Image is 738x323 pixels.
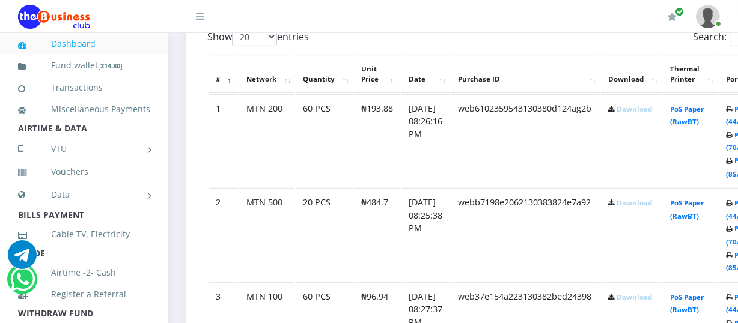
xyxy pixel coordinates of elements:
[675,7,684,16] span: Renew/Upgrade Subscription
[209,56,238,93] th: #: activate to sort column descending
[296,188,353,281] td: 20 PCS
[18,280,150,308] a: Register a Referral
[239,94,294,187] td: MTN 200
[18,134,150,164] a: VTU
[98,61,123,70] small: [ ]
[18,259,150,286] a: Airtime -2- Cash
[354,94,400,187] td: ₦193.88
[100,61,120,70] b: 214.80
[451,94,600,187] td: web6102359543130380d124ag2b
[354,188,400,281] td: ₦484.7
[18,220,150,248] a: Cable TV, Electricity
[18,52,150,80] a: Fund wallet[214.80]
[401,188,450,281] td: [DATE] 08:25:38 PM
[668,12,677,22] i: Renew/Upgrade Subscription
[670,198,704,220] a: PoS Paper (RawBT)
[18,30,150,58] a: Dashboard
[209,188,238,281] td: 2
[617,292,652,301] a: Download
[617,198,652,207] a: Download
[207,28,309,46] label: Show entries
[670,104,704,127] a: PoS Paper (RawBT)
[18,95,150,123] a: Miscellaneous Payments
[232,28,277,46] select: Showentries
[401,94,450,187] td: [DATE] 08:26:16 PM
[663,56,718,93] th: Thermal Printer: activate to sort column ascending
[296,56,353,93] th: Quantity: activate to sort column ascending
[670,292,704,315] a: PoS Paper (RawBT)
[401,56,450,93] th: Date: activate to sort column ascending
[18,158,150,186] a: Vouchers
[617,104,652,113] a: Download
[18,74,150,101] a: Transactions
[296,94,353,187] td: 60 PCS
[10,274,35,294] a: Chat for support
[18,5,90,29] img: Logo
[8,249,37,269] a: Chat for support
[601,56,662,93] th: Download: activate to sort column ascending
[239,188,294,281] td: MTN 500
[18,180,150,210] a: Data
[239,56,294,93] th: Network: activate to sort column ascending
[696,5,720,28] img: User
[209,94,238,187] td: 1
[451,188,600,281] td: webb7198e2062130383824e7a92
[354,56,400,93] th: Unit Price: activate to sort column ascending
[451,56,600,93] th: Purchase ID: activate to sort column ascending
